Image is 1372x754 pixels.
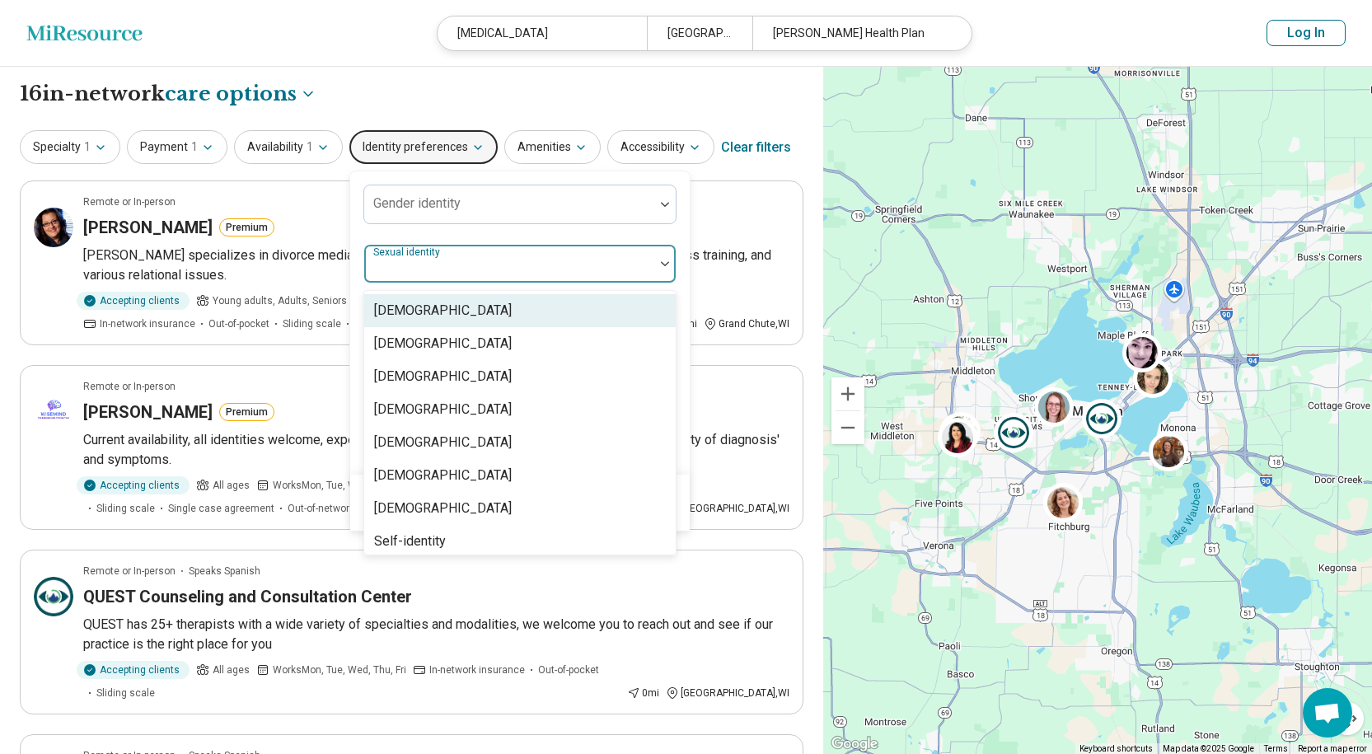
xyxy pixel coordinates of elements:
[374,334,512,354] div: [DEMOGRAPHIC_DATA]
[307,138,313,156] span: 1
[100,316,195,331] span: In-network insurance
[189,564,260,578] span: Speaks Spanish
[165,80,297,108] span: care options
[538,663,599,677] span: Out-of-pocket
[83,216,213,239] h3: [PERSON_NAME]
[83,564,176,578] p: Remote or In-person
[83,246,789,285] p: [PERSON_NAME] specializes in divorce mediation, [MEDICAL_DATA] and [MEDICAL_DATA], assertiveness ...
[83,379,176,394] p: Remote or In-person
[283,316,341,331] span: Sliding scale
[704,316,789,331] div: Grand Chute , WI
[752,16,962,50] div: [PERSON_NAME] Health Plan
[20,130,120,164] button: Specialty1
[373,246,443,258] label: Sexual identity
[84,138,91,156] span: 1
[96,501,155,516] span: Sliding scale
[374,301,512,321] div: [DEMOGRAPHIC_DATA]
[627,686,659,700] div: 0 mi
[77,476,190,494] div: Accepting clients
[607,130,714,164] button: Accessibility
[374,367,512,386] div: [DEMOGRAPHIC_DATA]
[1267,20,1346,46] button: Log In
[168,501,274,516] span: Single case agreement
[191,138,198,156] span: 1
[213,478,250,493] span: All ages
[1303,688,1352,738] div: Open chat
[1264,744,1288,753] a: Terms (opens in new tab)
[349,130,498,164] button: Identity preferences
[234,130,343,164] button: Availability1
[219,403,274,421] button: Premium
[1298,744,1367,753] a: Report a map error
[504,130,601,164] button: Amenities
[831,411,864,444] button: Zoom out
[647,16,752,50] div: [GEOGRAPHIC_DATA], [GEOGRAPHIC_DATA]
[429,663,525,677] span: In-network insurance
[83,400,213,424] h3: [PERSON_NAME]
[96,686,155,700] span: Sliding scale
[83,615,789,654] p: QUEST has 25+ therapists with a wide variety of specialties and modalities, we welcome you to rea...
[666,686,789,700] div: [GEOGRAPHIC_DATA] , WI
[374,400,512,419] div: [DEMOGRAPHIC_DATA]
[374,433,512,452] div: [DEMOGRAPHIC_DATA]
[208,316,269,331] span: Out-of-pocket
[83,585,412,608] h3: QUEST Counseling and Consultation Center
[721,128,791,167] div: Clear filters
[20,80,316,108] h1: 16 in-network
[438,16,647,50] div: [MEDICAL_DATA]
[165,80,316,108] button: Care options
[83,194,176,209] p: Remote or In-person
[127,130,227,164] button: Payment1
[374,499,512,518] div: [DEMOGRAPHIC_DATA]
[1163,744,1254,753] span: Map data ©2025 Google
[831,377,864,410] button: Zoom in
[83,430,789,470] p: Current availability, all identities welcome, experienced and passionate professionals working wi...
[77,661,190,679] div: Accepting clients
[77,292,190,310] div: Accepting clients
[273,478,426,493] span: Works Mon, Tue, Wed, Thu, Fri, Sat
[273,663,406,677] span: Works Mon, Tue, Wed, Thu, Fri
[373,195,461,211] label: Gender identity
[213,293,405,308] span: Young adults, Adults, Seniors (65 or older)
[213,663,250,677] span: All ages
[666,501,789,516] div: [GEOGRAPHIC_DATA] , WI
[374,532,446,551] div: Self-identity
[288,501,403,516] span: Out-of-network insurance
[374,466,512,485] div: [DEMOGRAPHIC_DATA]
[219,218,274,237] button: Premium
